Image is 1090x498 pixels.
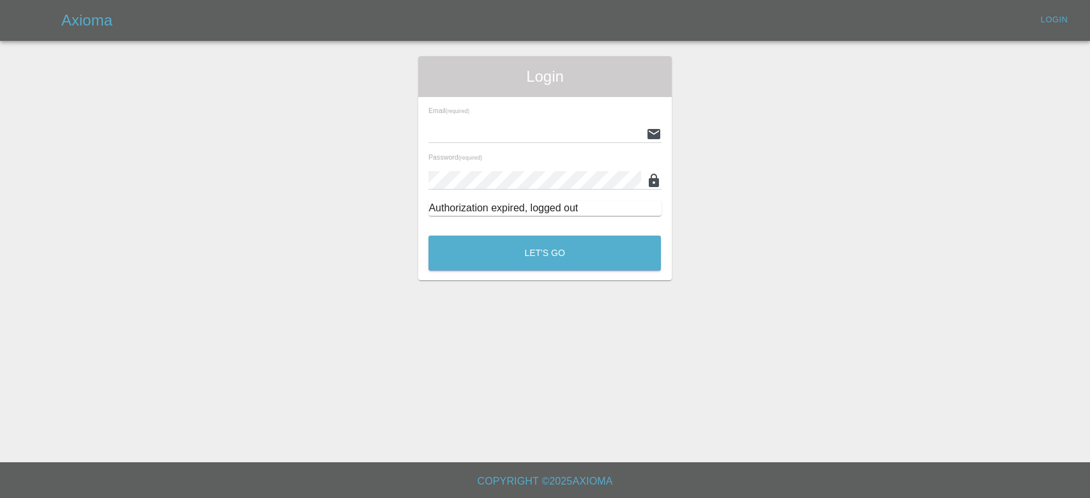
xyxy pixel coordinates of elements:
small: (required) [446,109,469,114]
h5: Axioma [61,10,112,31]
span: Email [428,107,469,114]
a: Login [1034,10,1075,30]
small: (required) [458,155,482,161]
button: Let's Go [428,236,661,271]
div: Authorization expired, logged out [428,200,661,216]
h6: Copyright © 2025 Axioma [10,472,1080,490]
span: Password [428,153,482,161]
span: Login [428,66,661,87]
